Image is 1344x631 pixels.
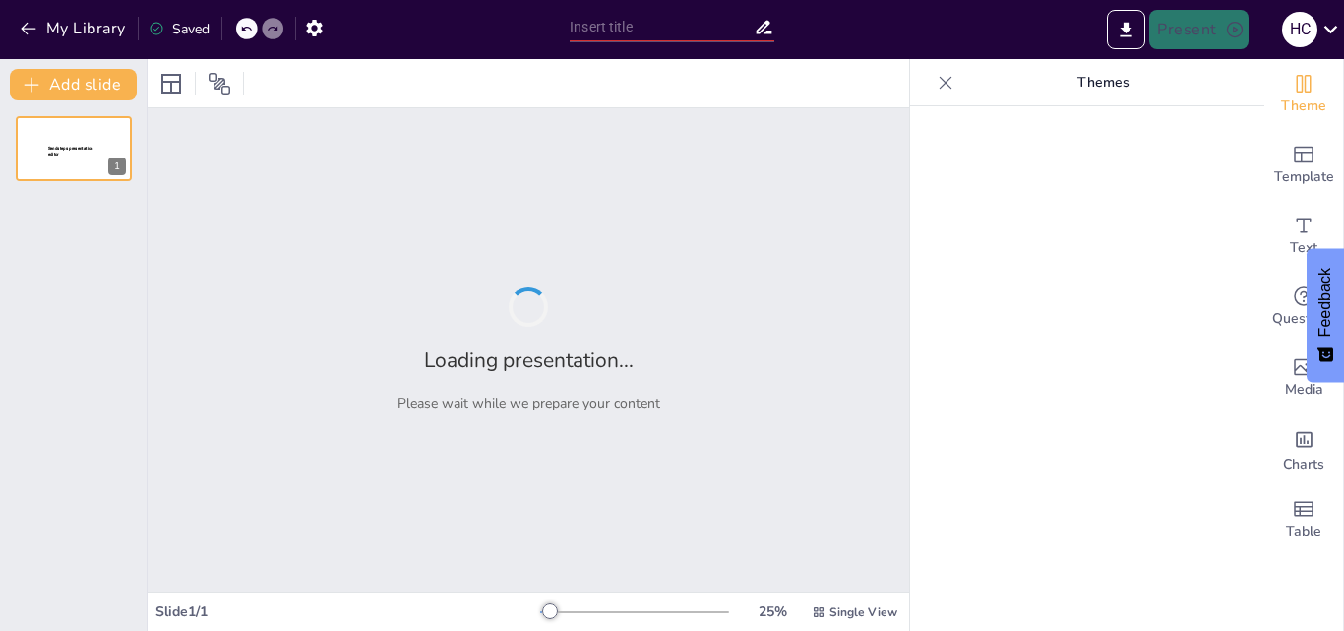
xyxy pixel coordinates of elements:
button: My Library [15,13,134,44]
button: Add slide [10,69,137,100]
input: Insert title [570,13,754,41]
button: Duplicate Slide [75,122,98,146]
p: Please wait while we prepare your content [397,394,660,412]
span: Table [1286,521,1321,542]
button: H C [1282,10,1317,49]
div: 25 % [749,602,796,621]
p: Themes [961,59,1245,106]
div: H C [1282,12,1317,47]
span: Charts [1283,454,1324,475]
div: Slide 1 / 1 [155,602,540,621]
span: Text [1290,237,1317,259]
div: 1 [16,116,132,181]
div: 1 [108,158,126,175]
div: Add text boxes [1264,201,1343,272]
span: Questions [1272,308,1336,330]
span: Position [208,72,231,95]
span: Sendsteps presentation editor [48,146,93,157]
h2: Loading presentation... [424,347,634,374]
span: Theme [1281,95,1326,117]
span: Template [1274,166,1334,188]
span: Media [1285,379,1323,401]
div: Add a table [1264,484,1343,555]
div: Get real-time input from your audience [1264,272,1343,343]
span: Single View [829,604,897,620]
button: Export to PowerPoint [1107,10,1145,49]
span: Feedback [1316,268,1334,337]
div: Add ready made slides [1264,130,1343,201]
div: Change the overall theme [1264,59,1343,130]
div: Layout [155,68,187,99]
button: Cannot delete last slide [102,122,126,146]
div: Add images, graphics, shapes or video [1264,343,1343,413]
div: Add charts and graphs [1264,413,1343,484]
button: Present [1149,10,1248,49]
button: Feedback - Show survey [1307,248,1344,382]
div: Saved [149,20,210,38]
